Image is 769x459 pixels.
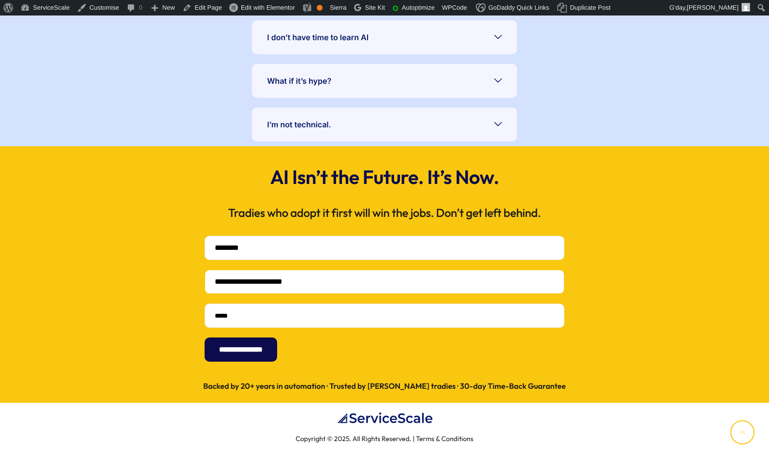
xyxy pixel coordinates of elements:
a: What if it’s hype? [252,64,517,98]
span: Edit with Elementor [241,4,295,11]
img: ServiceScale logo representing business automation for tradies [336,413,433,424]
a: I’m not technical. [252,107,517,141]
a: I don’t have time to learn AI [252,20,517,54]
span: What if it’s hype? [267,74,336,88]
span: I don’t have time to learn AI [267,31,373,44]
form: Contact form [205,236,564,362]
div: OK [317,5,323,11]
a: Copyright © 2025. All Rights Reserved. | Terms & Conditions [85,434,684,444]
span: [PERSON_NAME] [687,4,739,11]
h2: AI Isn’t the Future. It’s Now. [89,166,680,189]
span: Site Kit [365,4,385,11]
span: I’m not technical. [267,118,336,131]
h3: Tradies who adopt it first will win the jobs. Don’t get left behind. [195,206,573,220]
h6: Backed by 20+ years in automation · Trusted by [PERSON_NAME] tradies · 30-day Time-Back Guarantee [85,381,684,392]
